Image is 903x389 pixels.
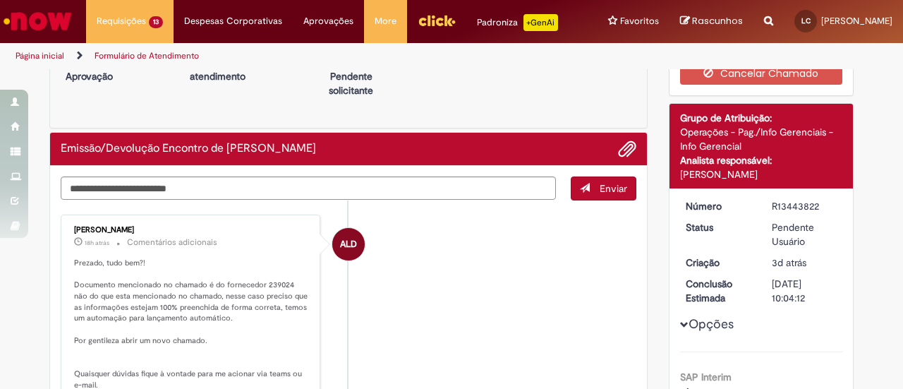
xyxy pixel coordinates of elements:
span: Rascunhos [692,14,743,28]
dt: Número [675,199,762,213]
div: Padroniza [477,14,558,31]
span: [PERSON_NAME] [821,15,892,27]
span: Aprovações [303,14,353,28]
span: ALD [340,227,357,261]
time: 27/08/2025 15:28:45 [85,239,109,247]
div: Pendente Usuário [772,220,837,249]
img: click_logo_yellow_360x200.png [418,10,456,31]
span: 18h atrás [85,239,109,247]
h2: Emissão/Devolução Encontro de Contas Fornecedor Histórico de tíquete [61,143,316,155]
a: Formulário de Atendimento [95,50,199,61]
dt: Criação [675,256,762,270]
p: +GenAi [523,14,558,31]
a: Página inicial [16,50,64,61]
p: Pendente solicitante [313,69,389,97]
textarea: Digite sua mensagem aqui... [61,176,556,200]
div: [DATE] 10:04:12 [772,277,837,305]
span: Despesas Corporativas [184,14,282,28]
div: [PERSON_NAME] [74,226,309,234]
span: 13 [149,16,163,28]
span: 3d atrás [772,256,806,269]
div: R13443822 [772,199,837,213]
time: 25/08/2025 11:37:01 [772,256,806,269]
b: SAP Interim [680,371,732,383]
small: Comentários adicionais [127,237,217,249]
div: Grupo de Atribuição: [680,111,843,125]
span: More [375,14,396,28]
div: Operações - Pag./Info Gerenciais - Info Gerencial [680,125,843,153]
button: Enviar [571,176,636,201]
button: Cancelar Chamado [680,62,843,85]
div: Andressa Luiza Da Silva [332,228,365,261]
img: ServiceNow [1,7,74,35]
dt: Status [675,220,762,234]
a: Rascunhos [680,15,743,28]
span: Requisições [97,14,146,28]
span: LC [801,16,811,25]
span: Favoritos [620,14,659,28]
p: Aguardando Aprovação [56,55,122,83]
dt: Conclusão Estimada [675,277,762,305]
span: Enviar [600,182,627,195]
ul: Trilhas de página [11,43,591,69]
button: Adicionar anexos [618,140,636,158]
p: Aguardando atendimento [184,55,250,83]
div: Analista responsável: [680,153,843,167]
div: [PERSON_NAME] [680,167,843,181]
div: 25/08/2025 11:37:01 [772,256,837,270]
